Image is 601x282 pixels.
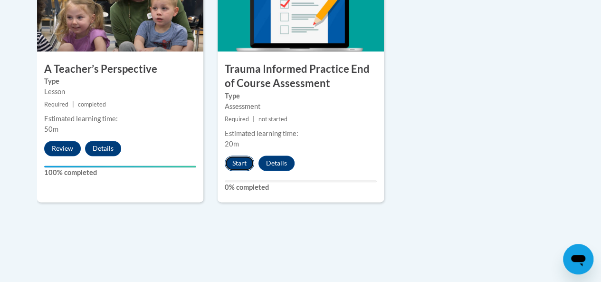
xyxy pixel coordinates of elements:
[72,101,74,108] span: |
[44,141,81,156] button: Review
[225,140,239,148] span: 20m
[44,167,196,178] label: 100% completed
[44,76,196,87] label: Type
[44,101,68,108] span: Required
[258,156,295,171] button: Details
[225,116,249,123] span: Required
[218,62,384,91] h3: Trauma Informed Practice End of Course Assessment
[37,62,203,77] h3: A Teacher’s Perspective
[44,87,196,97] div: Lesson
[44,125,58,133] span: 50m
[258,116,287,123] span: not started
[225,91,377,101] label: Type
[225,101,377,112] div: Assessment
[225,156,254,171] button: Start
[85,141,121,156] button: Details
[78,101,106,108] span: completed
[253,116,255,123] span: |
[563,244,593,274] iframe: Button to launch messaging window
[44,114,196,124] div: Estimated learning time:
[225,182,377,193] label: 0% completed
[44,165,196,167] div: Your progress
[225,128,377,139] div: Estimated learning time:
